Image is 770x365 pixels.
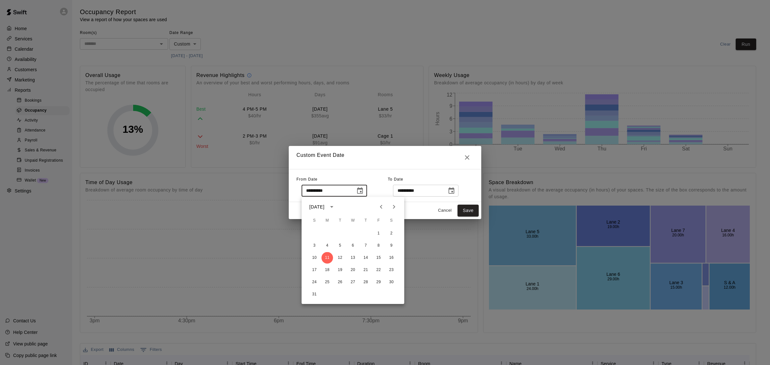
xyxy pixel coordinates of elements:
button: Cancel [434,206,455,216]
button: calendar view is open, switch to year view [326,201,337,212]
span: From Date [296,177,318,182]
button: 21 [360,264,372,276]
button: 5 [334,240,346,251]
span: Monday [321,214,333,227]
button: 28 [360,276,372,288]
button: 17 [309,264,320,276]
span: Thursday [360,214,372,227]
button: 4 [321,240,333,251]
button: 9 [386,240,397,251]
button: 15 [373,252,384,264]
button: 13 [347,252,359,264]
span: Wednesday [347,214,359,227]
button: 6 [347,240,359,251]
button: 30 [386,276,397,288]
span: Sunday [309,214,320,227]
span: Friday [373,214,384,227]
button: 25 [321,276,333,288]
button: Previous month [375,200,388,213]
button: Close [461,151,474,164]
button: 11 [321,252,333,264]
button: 22 [373,264,384,276]
button: 27 [347,276,359,288]
button: Choose date, selected date is Aug 11, 2025 [354,184,366,197]
button: 18 [321,264,333,276]
button: 24 [309,276,320,288]
button: 7 [360,240,372,251]
button: 3 [309,240,320,251]
h2: Custom Event Date [289,146,481,169]
button: 26 [334,276,346,288]
button: 19 [334,264,346,276]
button: 16 [386,252,397,264]
div: [DATE] [309,203,324,210]
button: 31 [309,289,320,300]
button: 23 [386,264,397,276]
button: 1 [373,228,384,239]
button: 14 [360,252,372,264]
button: 12 [334,252,346,264]
span: Saturday [386,214,397,227]
button: 10 [309,252,320,264]
span: To Date [388,177,403,182]
button: 2 [386,228,397,239]
button: 29 [373,276,384,288]
button: 20 [347,264,359,276]
button: Next month [388,200,400,213]
button: 8 [373,240,384,251]
span: Tuesday [334,214,346,227]
button: Save [458,205,479,216]
button: Choose date, selected date is Sep 10, 2025 [445,184,458,197]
